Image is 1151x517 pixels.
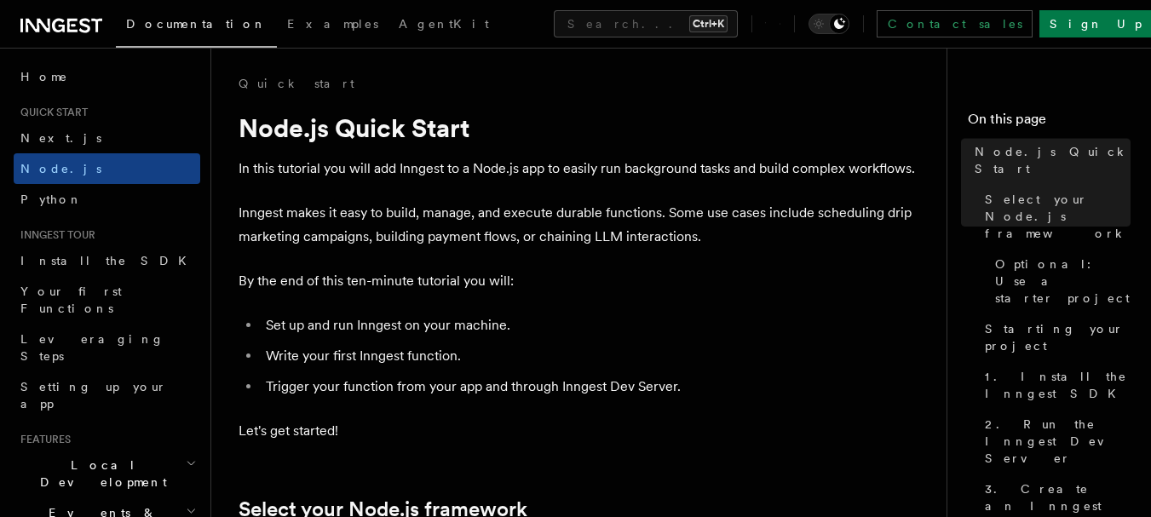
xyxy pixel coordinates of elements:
[126,17,267,31] span: Documentation
[20,380,167,411] span: Setting up your app
[239,201,920,249] p: Inngest makes it easy to build, manage, and execute durable functions. Some use cases include sch...
[978,184,1131,249] a: Select your Node.js framework
[995,256,1131,307] span: Optional: Use a starter project
[14,324,200,371] a: Leveraging Steps
[388,5,499,46] a: AgentKit
[978,361,1131,409] a: 1. Install the Inngest SDK
[809,14,849,34] button: Toggle dark mode
[14,457,186,491] span: Local Development
[20,68,68,85] span: Home
[239,75,354,92] a: Quick start
[14,153,200,184] a: Node.js
[116,5,277,48] a: Documentation
[968,136,1131,184] a: Node.js Quick Start
[14,433,71,446] span: Features
[277,5,388,46] a: Examples
[20,332,164,363] span: Leveraging Steps
[978,313,1131,361] a: Starting your project
[239,419,920,443] p: Let's get started!
[20,131,101,145] span: Next.js
[988,249,1131,313] a: Optional: Use a starter project
[20,192,83,206] span: Python
[968,109,1131,136] h4: On this page
[239,269,920,293] p: By the end of this ten-minute tutorial you will:
[239,157,920,181] p: In this tutorial you will add Inngest to a Node.js app to easily run background tasks and build c...
[975,143,1131,177] span: Node.js Quick Start
[14,276,200,324] a: Your first Functions
[14,450,200,497] button: Local Development
[261,313,920,337] li: Set up and run Inngest on your machine.
[399,17,489,31] span: AgentKit
[261,344,920,368] li: Write your first Inngest function.
[985,368,1131,402] span: 1. Install the Inngest SDK
[20,254,197,267] span: Install the SDK
[985,416,1131,467] span: 2. Run the Inngest Dev Server
[14,123,200,153] a: Next.js
[261,375,920,399] li: Trigger your function from your app and through Inngest Dev Server.
[20,162,101,175] span: Node.js
[14,61,200,92] a: Home
[14,228,95,242] span: Inngest tour
[689,15,728,32] kbd: Ctrl+K
[287,17,378,31] span: Examples
[877,10,1033,37] a: Contact sales
[14,245,200,276] a: Install the SDK
[554,10,738,37] button: Search...Ctrl+K
[20,284,122,315] span: Your first Functions
[14,106,88,119] span: Quick start
[239,112,920,143] h1: Node.js Quick Start
[14,184,200,215] a: Python
[14,371,200,419] a: Setting up your app
[978,409,1131,474] a: 2. Run the Inngest Dev Server
[985,320,1131,354] span: Starting your project
[985,191,1131,242] span: Select your Node.js framework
